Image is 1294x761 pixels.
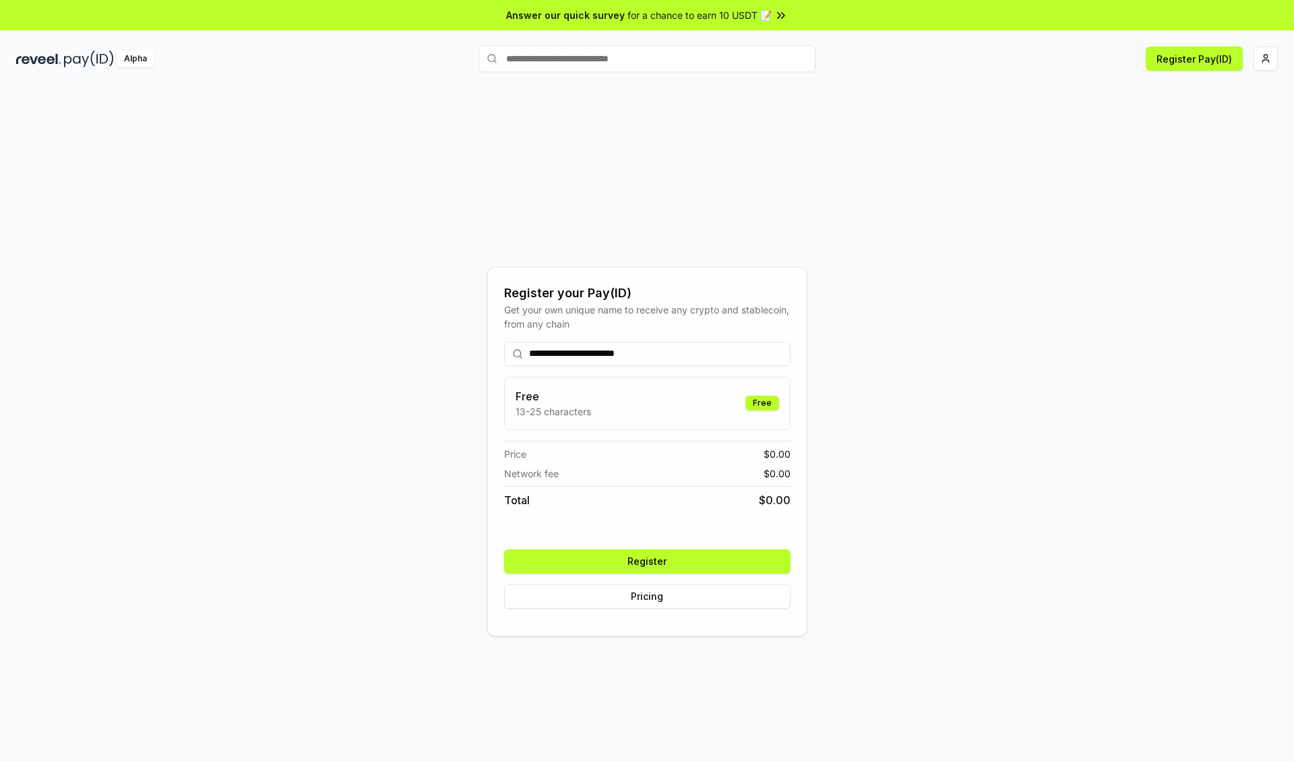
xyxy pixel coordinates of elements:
[627,8,772,22] span: for a chance to earn 10 USDT 📝
[504,303,791,331] div: Get your own unique name to receive any crypto and stablecoin, from any chain
[764,447,791,461] span: $ 0.00
[504,447,526,461] span: Price
[759,492,791,508] span: $ 0.00
[504,584,791,609] button: Pricing
[504,284,791,303] div: Register your Pay(ID)
[64,51,114,67] img: pay_id
[516,404,591,419] p: 13-25 characters
[516,388,591,404] h3: Free
[504,549,791,574] button: Register
[745,396,779,410] div: Free
[764,466,791,481] span: $ 0.00
[504,466,559,481] span: Network fee
[504,492,530,508] span: Total
[16,51,61,67] img: reveel_dark
[117,51,154,67] div: Alpha
[1146,47,1243,71] button: Register Pay(ID)
[506,8,625,22] span: Answer our quick survey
